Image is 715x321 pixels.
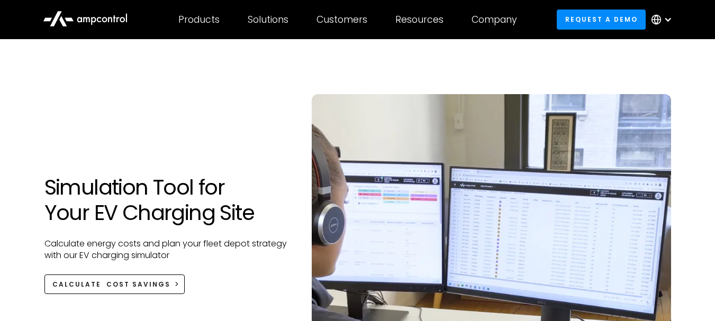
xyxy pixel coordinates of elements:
[178,14,220,25] div: Products
[44,175,295,225] h1: Simulation Tool for Your EV Charging Site
[395,14,444,25] div: Resources
[316,14,367,25] div: Customers
[472,14,517,25] div: Company
[44,274,185,294] a: Calculate Cost Savings
[44,238,295,262] p: Calculate energy costs and plan your fleet depot strategy with our EV charging simulator
[52,280,170,289] div: Calculate Cost Savings
[557,10,646,29] a: Request a demo
[248,14,288,25] div: Solutions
